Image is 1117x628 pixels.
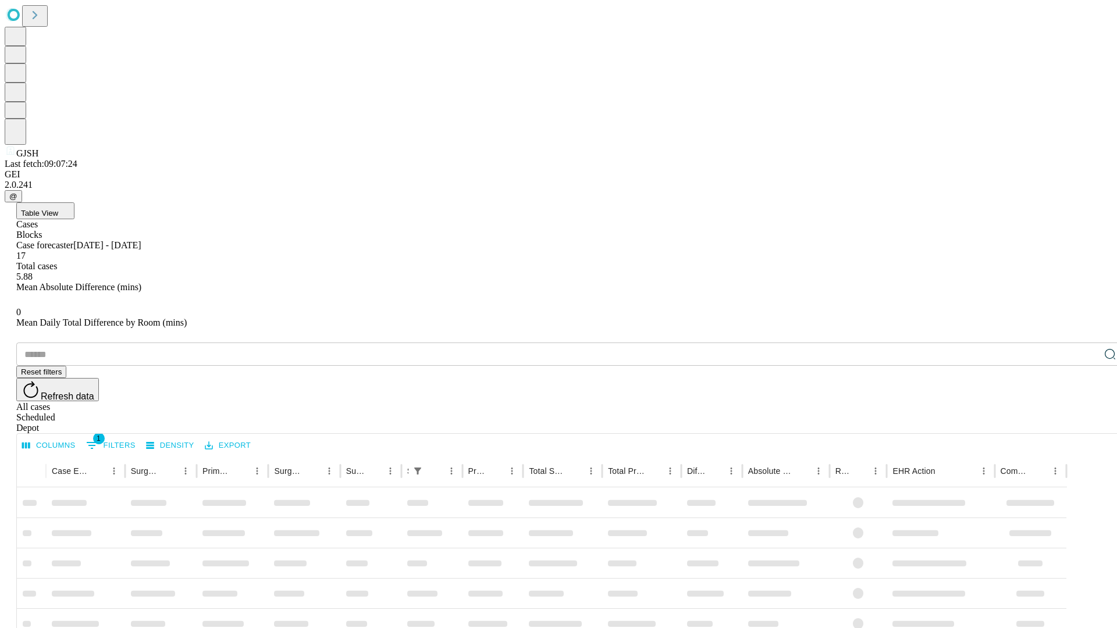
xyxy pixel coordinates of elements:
[21,367,62,376] span: Reset filters
[567,463,583,479] button: Sort
[867,463,884,479] button: Menu
[249,463,265,479] button: Menu
[16,202,74,219] button: Table View
[794,463,810,479] button: Sort
[274,466,303,476] div: Surgery Name
[93,433,105,444] span: 1
[202,437,254,455] button: Export
[161,463,177,479] button: Sort
[346,466,365,476] div: Surgery Date
[443,463,460,479] button: Menu
[16,148,38,158] span: GJSH
[16,272,33,281] span: 5.88
[662,463,678,479] button: Menu
[723,463,739,479] button: Menu
[16,307,21,317] span: 0
[583,463,599,479] button: Menu
[687,466,706,476] div: Difference
[233,463,249,479] button: Sort
[73,240,141,250] span: [DATE] - [DATE]
[835,466,851,476] div: Resolved in EHR
[16,261,57,271] span: Total cases
[16,378,99,401] button: Refresh data
[504,463,520,479] button: Menu
[1001,466,1030,476] div: Comments
[976,463,992,479] button: Menu
[748,466,793,476] div: Absolute Difference
[707,463,723,479] button: Sort
[1031,463,1047,479] button: Sort
[810,463,827,479] button: Menu
[106,463,122,479] button: Menu
[83,436,138,455] button: Show filters
[321,463,337,479] button: Menu
[608,466,645,476] div: Total Predicted Duration
[21,209,58,217] span: Table View
[41,391,94,401] span: Refresh data
[5,169,1112,180] div: GEI
[16,251,26,261] span: 17
[143,437,197,455] button: Density
[52,466,88,476] div: Case Epic Id
[410,463,426,479] div: 1 active filter
[16,317,187,327] span: Mean Daily Total Difference by Room (mins)
[410,463,426,479] button: Show filters
[646,463,662,479] button: Sort
[177,463,194,479] button: Menu
[488,463,504,479] button: Sort
[19,437,79,455] button: Select columns
[529,466,565,476] div: Total Scheduled Duration
[407,466,408,476] div: Scheduled In Room Duration
[202,466,232,476] div: Primary Service
[382,463,399,479] button: Menu
[16,282,141,292] span: Mean Absolute Difference (mins)
[468,466,487,476] div: Predicted In Room Duration
[305,463,321,479] button: Sort
[5,180,1112,190] div: 2.0.241
[427,463,443,479] button: Sort
[16,240,73,250] span: Case forecaster
[937,463,953,479] button: Sort
[5,190,22,202] button: @
[851,463,867,479] button: Sort
[16,366,66,378] button: Reset filters
[366,463,382,479] button: Sort
[5,159,77,169] span: Last fetch: 09:07:24
[1047,463,1063,479] button: Menu
[9,192,17,201] span: @
[90,463,106,479] button: Sort
[892,466,935,476] div: EHR Action
[131,466,160,476] div: Surgeon Name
